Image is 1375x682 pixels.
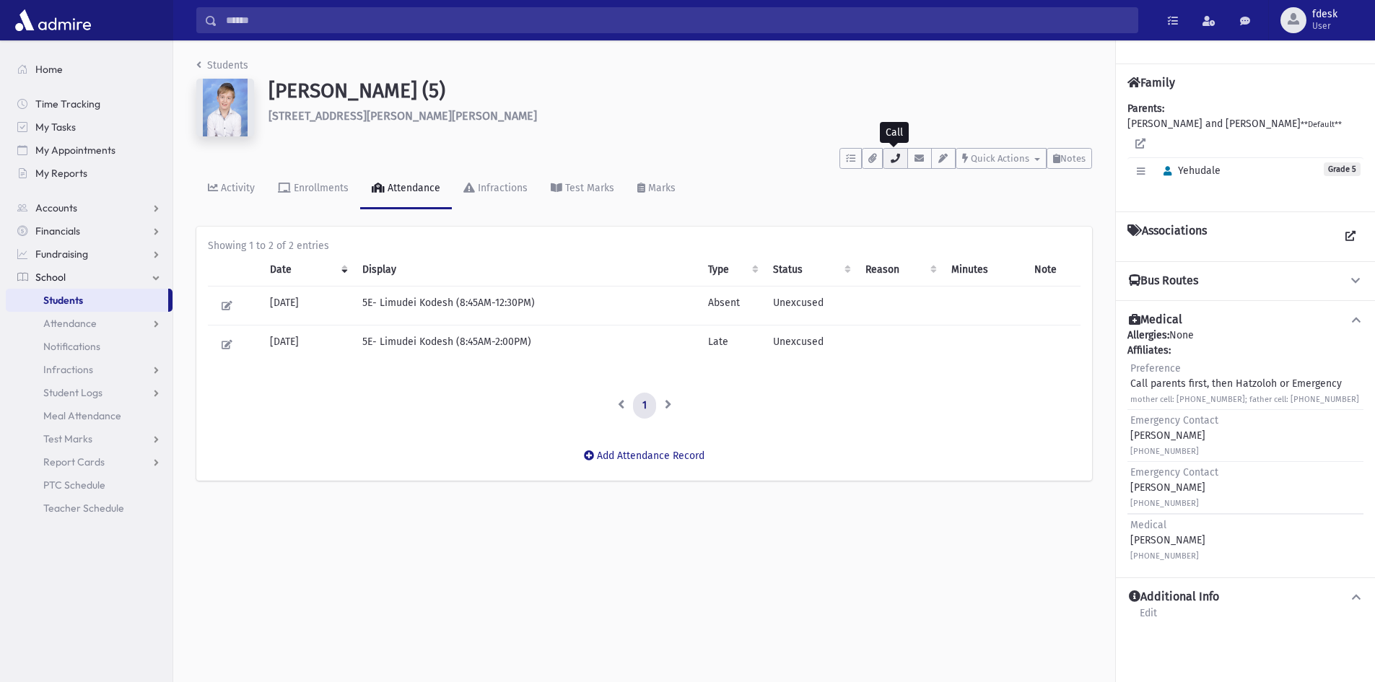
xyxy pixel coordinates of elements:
a: Fundraising [6,242,173,266]
a: My Appointments [6,139,173,162]
button: Add Attendance Record [575,443,714,469]
a: School [6,266,173,289]
th: Status: activate to sort column ascending [764,253,857,287]
td: [DATE] [261,287,354,325]
div: [PERSON_NAME] [1130,413,1218,458]
span: Medical [1130,519,1166,531]
td: Absent [699,287,764,325]
span: Financials [35,224,80,237]
div: Marks [645,182,676,194]
span: fdesk [1312,9,1337,20]
span: Emergency Contact [1130,466,1218,478]
span: My Tasks [35,121,76,134]
a: My Reports [6,162,173,185]
a: Infractions [6,358,173,381]
div: Attendance [385,182,440,194]
input: Search [217,7,1138,33]
span: My Reports [35,167,87,180]
div: Test Marks [562,182,614,194]
div: None [1127,328,1363,566]
a: Accounts [6,196,173,219]
span: Test Marks [43,432,92,445]
div: Call parents first, then Hatzoloh or Emergency [1130,361,1359,406]
a: Enrollments [266,169,360,209]
span: My Appointments [35,144,115,157]
small: [PHONE_NUMBER] [1130,551,1199,561]
span: Grade 5 [1324,162,1361,176]
span: Quick Actions [971,153,1029,164]
h6: [STREET_ADDRESS][PERSON_NAME][PERSON_NAME] [269,109,1092,123]
a: Meal Attendance [6,404,173,427]
button: Edit [217,295,237,316]
button: Bus Routes [1127,274,1363,289]
td: Unexcused [764,325,857,364]
b: Parents: [1127,102,1164,115]
th: Type: activate to sort column ascending [699,253,764,287]
nav: breadcrumb [196,58,248,79]
a: Marks [626,169,687,209]
a: Report Cards [6,450,173,473]
a: Financials [6,219,173,242]
a: Edit [1139,605,1158,631]
div: Showing 1 to 2 of 2 entries [208,238,1081,253]
th: Note [1026,253,1081,287]
div: Enrollments [291,182,349,194]
span: PTC Schedule [43,478,105,491]
a: Test Marks [6,427,173,450]
small: [PHONE_NUMBER] [1130,447,1199,456]
div: [PERSON_NAME] [1130,517,1205,563]
button: Notes [1047,148,1092,169]
img: 86Rff8= [196,79,254,136]
div: Infractions [475,182,528,194]
button: Medical [1127,312,1363,328]
h4: Family [1127,76,1175,89]
th: Reason: activate to sort column ascending [857,253,943,287]
span: Notifications [43,340,100,353]
h4: Additional Info [1129,590,1219,605]
button: Quick Actions [956,148,1047,169]
span: Preference [1130,362,1181,375]
span: Home [35,63,63,76]
a: View all Associations [1337,224,1363,250]
a: Teacher Schedule [6,497,173,520]
th: Date: activate to sort column ascending [261,253,354,287]
a: Home [6,58,173,81]
span: Attendance [43,317,97,330]
td: [DATE] [261,325,354,364]
button: Edit [217,334,237,355]
a: Attendance [6,312,173,335]
div: Activity [218,182,255,194]
span: User [1312,20,1337,32]
a: Activity [196,169,266,209]
h4: Bus Routes [1129,274,1198,289]
td: 5E- Limudei Kodesh (8:45AM-2:00PM) [354,325,699,364]
th: Minutes [943,253,1025,287]
span: Student Logs [43,386,102,399]
a: Attendance [360,169,452,209]
small: [PHONE_NUMBER] [1130,499,1199,508]
span: Students [43,294,83,307]
div: [PERSON_NAME] and [PERSON_NAME] [1127,101,1363,200]
b: Allergies: [1127,329,1169,341]
span: Emergency Contact [1130,414,1218,427]
a: Student Logs [6,381,173,404]
div: [PERSON_NAME] [1130,465,1218,510]
span: Accounts [35,201,77,214]
span: Infractions [43,363,93,376]
a: PTC Schedule [6,473,173,497]
span: Fundraising [35,248,88,261]
a: Students [6,289,168,312]
a: Infractions [452,169,539,209]
a: Students [196,59,248,71]
a: Time Tracking [6,92,173,115]
h1: [PERSON_NAME] (5) [269,79,1092,103]
b: Affiliates: [1127,344,1171,357]
span: Report Cards [43,455,105,468]
span: Meal Attendance [43,409,121,422]
button: Additional Info [1127,590,1363,605]
span: Notes [1060,153,1086,164]
h4: Medical [1129,312,1182,328]
span: Time Tracking [35,97,100,110]
a: 1 [633,393,656,419]
td: Late [699,325,764,364]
